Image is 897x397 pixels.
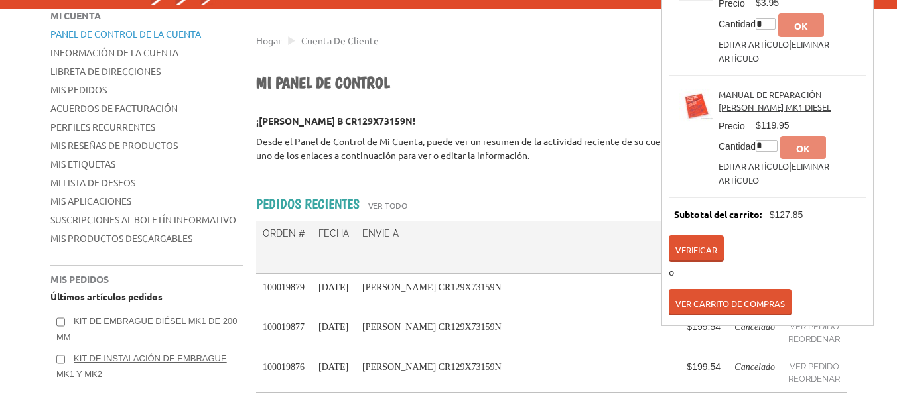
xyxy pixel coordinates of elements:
a: Kit de instalación de embrague MK1 y MK2 [56,353,227,379]
font: $199.54 [687,321,721,332]
font: [DATE] [318,362,348,372]
a: Eliminar artículo [719,38,829,64]
a: Panel de control de la cuenta [50,28,201,40]
a: Suscripciones al boletín informativo [50,213,236,225]
a: Información de la cuenta [50,46,178,58]
font: Cantidad [719,141,756,151]
font: Cantidad [719,19,756,29]
font: Mi panel de control [256,73,389,92]
font: ¡[PERSON_NAME] B CR129X73159N! [256,115,415,127]
a: Kit de embrague diésel MK1 de 200 mm [56,316,237,342]
font: $199.54 [687,361,721,372]
a: Ver pedido [788,320,840,333]
img: Manual de reparación del Bentley MK1 Diesel [679,89,713,123]
font: $127.85 [770,209,803,220]
font: Mi cuenta [50,9,101,21]
a: Mis aplicaciones [50,195,131,207]
a: Reordenar [788,333,840,346]
font: 100019877 [263,322,305,332]
a: Acuerdos de facturación [50,102,178,114]
font: Ver pedido [790,361,839,371]
font: [PERSON_NAME] CR129X73159N [362,322,502,332]
a: Eliminar artículo [719,160,829,186]
font: Orden # [263,228,305,239]
font: 100019879 [263,282,305,292]
a: Mi lista de deseos [50,176,135,188]
font: Fecha [318,228,349,239]
font: Pedidos recientes [256,196,360,212]
font: Desde el Panel de Control de Mi Cuenta, puede ver un resumen de la actividad reciente de su cuent... [256,135,838,161]
font: 100019876 [263,362,305,372]
a: Libreta de direcciones [50,65,161,77]
font: Últimos artículos pedidos [50,290,163,302]
a: Ver pedido [788,360,840,373]
a: Manual de reparación [PERSON_NAME] MK1 Diesel [719,89,831,113]
a: Ver todo [362,194,414,217]
a: Perfiles recurrentes [50,121,155,133]
font: Verificar [675,244,717,255]
font: Reordenar [788,374,840,384]
font: o [669,266,674,278]
font: Mis pedidos [50,273,109,285]
a: Verificar [669,235,724,262]
font: Ver todo [368,200,407,211]
font: [PERSON_NAME] CR129X73159N [362,362,502,372]
a: Editar artículo [719,160,789,172]
a: Mis productos descargables [50,232,192,244]
a: Manual de reparación del Bentley MK1 Diesel [679,89,713,123]
a: Mis reseñas de productos [50,139,178,151]
font: Envie a [362,228,399,239]
a: Cuenta de cliente [301,34,379,46]
font: | [789,38,792,50]
font: Cancelado [734,322,775,332]
font: | [789,160,792,172]
a: Reordenar [788,372,840,386]
font: Subtotal del carrito: [674,208,762,220]
a: Ver carrito de compras [669,289,792,315]
font: [DATE] [318,282,348,292]
font: [DATE] [318,322,348,332]
a: Editar artículo [719,38,789,50]
font: Cancelado [734,362,775,372]
a: Mis pedidos [50,84,107,95]
font: [PERSON_NAME] CR129X73159N [362,282,502,292]
font: Reordenar [788,334,840,344]
font: Precio [719,121,745,131]
font: $119.95 [756,120,790,131]
a: Hogar [256,34,281,46]
font: Ver pedido [790,321,839,331]
font: Ver carrito de compras [675,298,785,309]
a: Mis etiquetas [50,158,115,170]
